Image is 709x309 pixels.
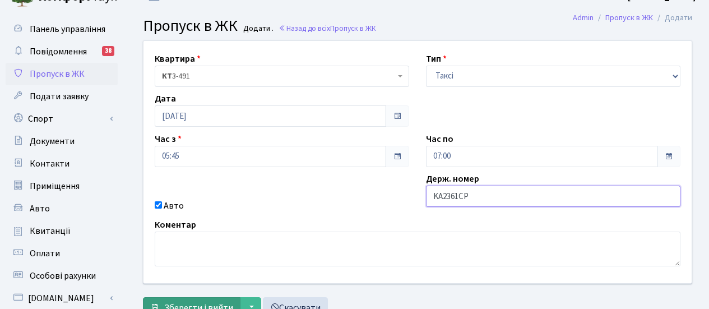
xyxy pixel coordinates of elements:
[6,85,118,108] a: Подати заявку
[556,6,709,30] nav: breadcrumb
[155,92,176,105] label: Дата
[164,199,184,213] label: Авто
[155,218,196,232] label: Коментар
[30,247,60,260] span: Оплати
[30,90,89,103] span: Подати заявку
[30,202,50,215] span: Авто
[6,242,118,265] a: Оплати
[573,12,594,24] a: Admin
[155,132,182,146] label: Час з
[6,153,118,175] a: Контакти
[241,24,274,34] small: Додати .
[143,15,238,37] span: Пропуск в ЖК
[6,18,118,40] a: Панель управління
[6,130,118,153] a: Документи
[30,180,80,192] span: Приміщення
[6,197,118,220] a: Авто
[6,265,118,287] a: Особові рахунки
[30,68,85,80] span: Пропуск в ЖК
[30,158,69,170] span: Контакти
[162,71,172,82] b: КТ
[30,225,71,237] span: Квитанції
[6,175,118,197] a: Приміщення
[155,66,409,87] span: <b>КТ</b>&nbsp;&nbsp;&nbsp;&nbsp;3-491
[6,63,118,85] a: Пропуск в ЖК
[30,23,105,35] span: Панель управління
[279,23,376,34] a: Назад до всіхПропуск в ЖК
[426,132,453,146] label: Час по
[605,12,653,24] a: Пропуск в ЖК
[6,40,118,63] a: Повідомлення38
[155,52,201,66] label: Квартира
[653,12,692,24] li: Додати
[30,45,87,58] span: Повідомлення
[30,270,96,282] span: Особові рахунки
[330,23,376,34] span: Пропуск в ЖК
[6,108,118,130] a: Спорт
[426,172,479,186] label: Держ. номер
[6,220,118,242] a: Квитанції
[426,52,447,66] label: Тип
[426,186,680,207] input: AA0001AA
[162,71,395,82] span: <b>КТ</b>&nbsp;&nbsp;&nbsp;&nbsp;3-491
[102,46,114,56] div: 38
[30,135,75,147] span: Документи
